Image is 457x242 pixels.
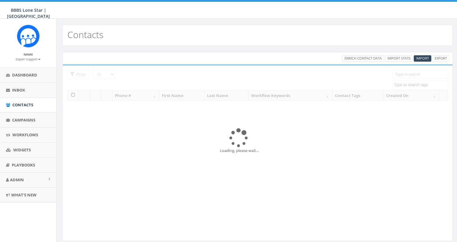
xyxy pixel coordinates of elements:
a: Enrich Contact Data [342,55,384,62]
span: What's New [11,192,37,198]
span: Widgets [13,147,31,153]
span: Inbox [12,87,25,93]
span: Workflows [12,132,38,137]
div: Loading, please wait... [220,148,296,153]
span: Campaigns [12,117,35,123]
small: Zapier Support [16,57,41,61]
img: Rally_Corp_Icon.png [17,25,40,47]
span: CSV files only [416,56,429,60]
a: Import Stats [385,55,413,62]
span: Contacts [12,102,33,108]
span: Import [416,56,429,60]
span: BBBS Lone Star | [GEOGRAPHIC_DATA] [7,7,50,19]
small: Name [24,52,33,56]
a: Import [414,55,431,62]
a: Zapier Support [16,56,41,62]
span: Dashboard [12,72,37,78]
span: Enrich Contact Data [345,56,382,60]
a: Export [432,55,449,62]
h2: Contacts [67,30,103,40]
span: Playbooks [12,162,35,168]
span: Admin [10,177,24,182]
